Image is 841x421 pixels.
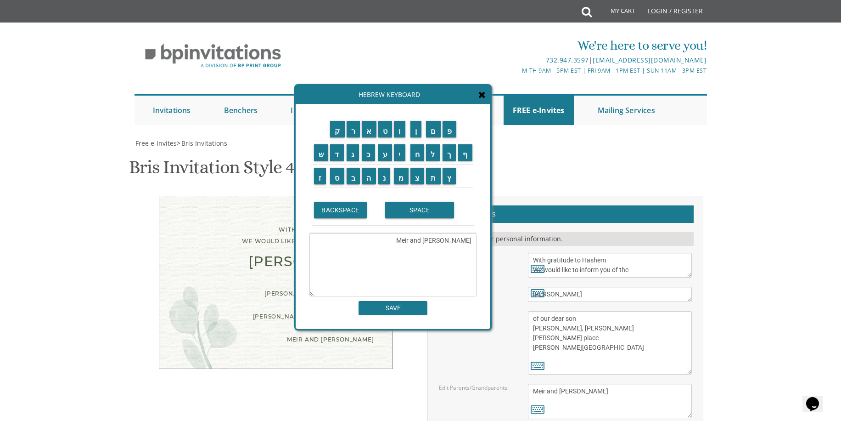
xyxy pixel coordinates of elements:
div: Please fill in your personal information. [437,232,694,246]
input: ך [443,144,456,161]
input: SPACE [385,202,454,218]
a: Informals / Thank You Cards [281,96,401,125]
input: י [394,144,405,161]
input: ב [347,168,360,184]
input: SAVE [359,301,427,315]
input: ג [347,144,359,161]
a: FREE e-Invites [504,96,574,125]
input: ת [426,168,441,184]
input: ט [378,121,392,137]
input: ר [347,121,360,137]
input: ל [426,144,440,161]
a: Free e-Invites [135,139,177,148]
div: Hebrew Keyboard [296,85,490,104]
h2: Customizations [437,205,694,223]
input: א [362,121,376,137]
a: Mailing Services [589,96,664,125]
a: [EMAIL_ADDRESS][DOMAIN_NAME] [593,56,706,64]
input: ק [330,121,345,137]
input: נ [378,168,391,184]
label: Edit Parents/Grandparents: [439,384,509,392]
input: ם [426,121,441,137]
div: | [325,55,706,66]
input: BACKSPACE [314,202,367,218]
h1: Bris Invitation Style 4 [129,157,294,184]
input: ח [410,144,425,161]
input: ן [410,121,422,137]
input: ץ [443,168,456,184]
div: We're here to serve you! [325,36,706,55]
a: 732.947.3597 [546,56,589,64]
div: With gratitude to Hashem We would like to inform you of the [178,224,374,247]
textarea: of our dear son/grandson [DATE] Shacharis at 7:00 • Bris at 7:45 [GEOGRAPHIC_DATA][PERSON_NAME] [... [528,311,692,375]
input: כ [362,144,375,161]
input: פ [443,121,457,137]
input: ף [458,144,472,161]
div: Meir and [PERSON_NAME] [178,334,374,345]
span: Bris Invitations [181,139,227,148]
img: BP Invitation Loft [135,37,292,75]
div: of our dear son [PERSON_NAME], [PERSON_NAME] [PERSON_NAME] place [PERSON_NAME][GEOGRAPHIC_DATA] [178,276,374,323]
iframe: chat widget [802,384,832,412]
a: Bris Invitations [180,139,227,148]
input: ש [314,144,329,161]
input: ו [394,121,405,137]
span: > [177,139,227,148]
div: [PERSON_NAME] [178,256,374,267]
input: ה [362,168,376,184]
input: ד [330,144,344,161]
textarea: [PERSON_NAME] and [PERSON_NAME] [PERSON_NAME] and [PERSON_NAME] [PERSON_NAME] and [PERSON_NAME] [528,384,692,418]
input: צ [410,168,425,184]
textarea: Bris [528,287,692,302]
input: ס [330,168,344,184]
input: מ [394,168,409,184]
input: ז [314,168,326,184]
input: ע [378,144,392,161]
div: M-Th 9am - 5pm EST | Fri 9am - 1pm EST | Sun 11am - 3pm EST [325,66,706,75]
a: Benchers [215,96,267,125]
a: Invitations [144,96,200,125]
textarea: With gratitude to Hashem We would like to inform you of the [528,253,692,278]
a: My Cart [591,1,641,24]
